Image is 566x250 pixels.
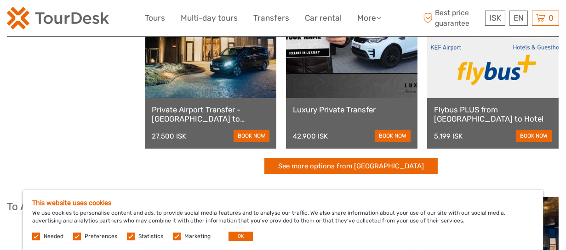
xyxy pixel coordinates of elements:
a: Transfers [253,11,289,25]
a: Luxury Private Transfer [293,105,411,114]
p: We're away right now. Please check back later! [13,16,104,23]
span: ISK [489,13,501,22]
span: Best price guarantee [421,8,483,28]
a: Multi-day tours [181,11,238,25]
a: See more options from [GEOGRAPHIC_DATA] [264,158,438,174]
img: 120-15d4194f-c635-41b9-a512-a3cb382bfb57_logo_small.png [7,7,109,29]
a: More [357,11,381,25]
label: Preferences [85,233,117,240]
div: 42.900 ISK [293,132,328,140]
span: 0 [547,13,555,22]
a: Flybus PLUS from [GEOGRAPHIC_DATA] to Hotel [434,105,552,124]
a: Private Airport Transfer - [GEOGRAPHIC_DATA] to [GEOGRAPHIC_DATA] [152,105,269,124]
a: Tours [145,11,165,25]
a: book now [234,130,269,142]
h5: This website uses cookies [32,199,534,207]
label: Marketing [184,233,211,240]
a: book now [375,130,411,142]
a: Car rental [305,11,342,25]
div: 5.199 ISK [434,132,463,140]
label: Statistics [138,233,163,240]
label: Needed [44,233,63,240]
div: EN [509,11,528,26]
div: 27.500 ISK [152,132,186,140]
button: Open LiveChat chat widget [106,14,117,25]
div: We use cookies to personalise content and ads, to provide social media features and to analyse ou... [23,190,543,250]
h3: To Airport [7,200,126,213]
button: OK [229,232,253,241]
a: book now [516,130,552,142]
